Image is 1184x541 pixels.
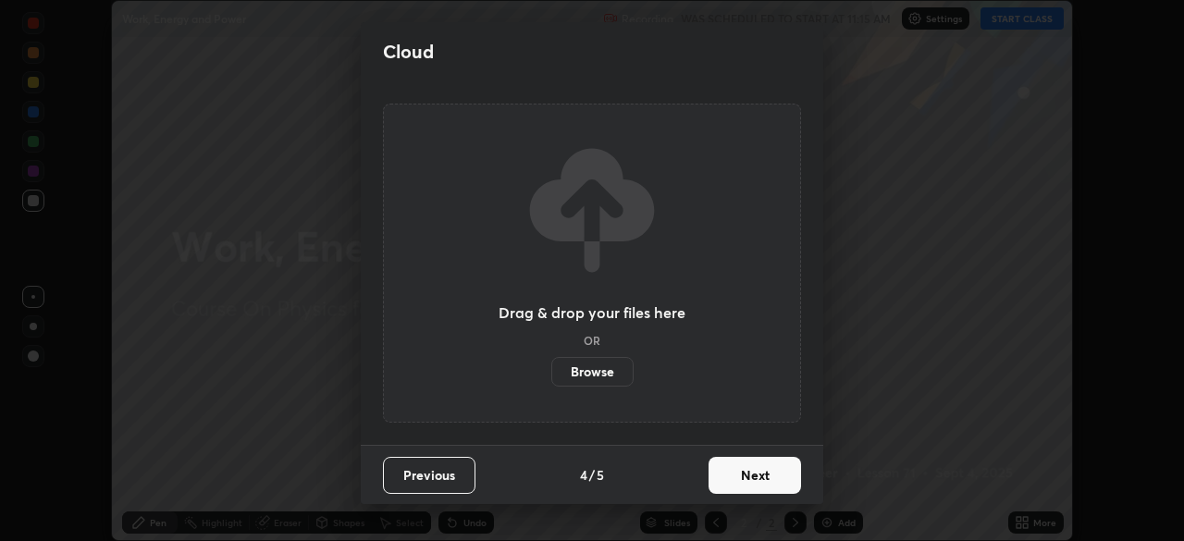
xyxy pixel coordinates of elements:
[597,465,604,485] h4: 5
[580,465,587,485] h4: 4
[584,335,600,346] h5: OR
[589,465,595,485] h4: /
[383,457,475,494] button: Previous
[709,457,801,494] button: Next
[499,305,685,320] h3: Drag & drop your files here
[383,40,434,64] h2: Cloud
